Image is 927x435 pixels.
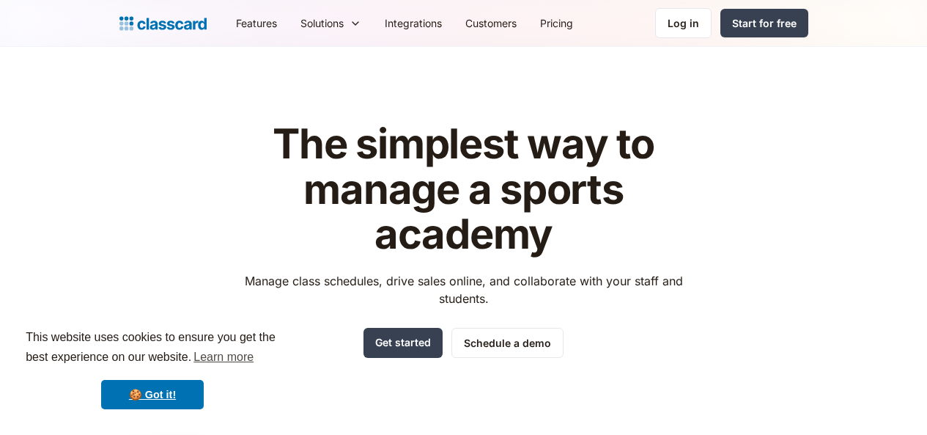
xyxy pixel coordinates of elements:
a: dismiss cookie message [101,380,204,409]
a: Start for free [720,9,808,37]
a: Pricing [528,7,585,40]
a: Logo [119,13,207,34]
p: Manage class schedules, drive sales online, and collaborate with your staff and students. [231,272,696,307]
div: Log in [668,15,699,31]
a: learn more about cookies [191,346,256,368]
a: Customers [454,7,528,40]
h1: The simplest way to manage a sports academy [231,122,696,257]
a: Log in [655,8,712,38]
div: Solutions [300,15,344,31]
a: Get started [363,328,443,358]
span: This website uses cookies to ensure you get the best experience on our website. [26,329,279,368]
a: Schedule a demo [451,328,564,358]
div: Start for free [732,15,797,31]
a: Integrations [373,7,454,40]
div: Solutions [289,7,373,40]
a: Features [224,7,289,40]
div: cookieconsent [12,315,293,423]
